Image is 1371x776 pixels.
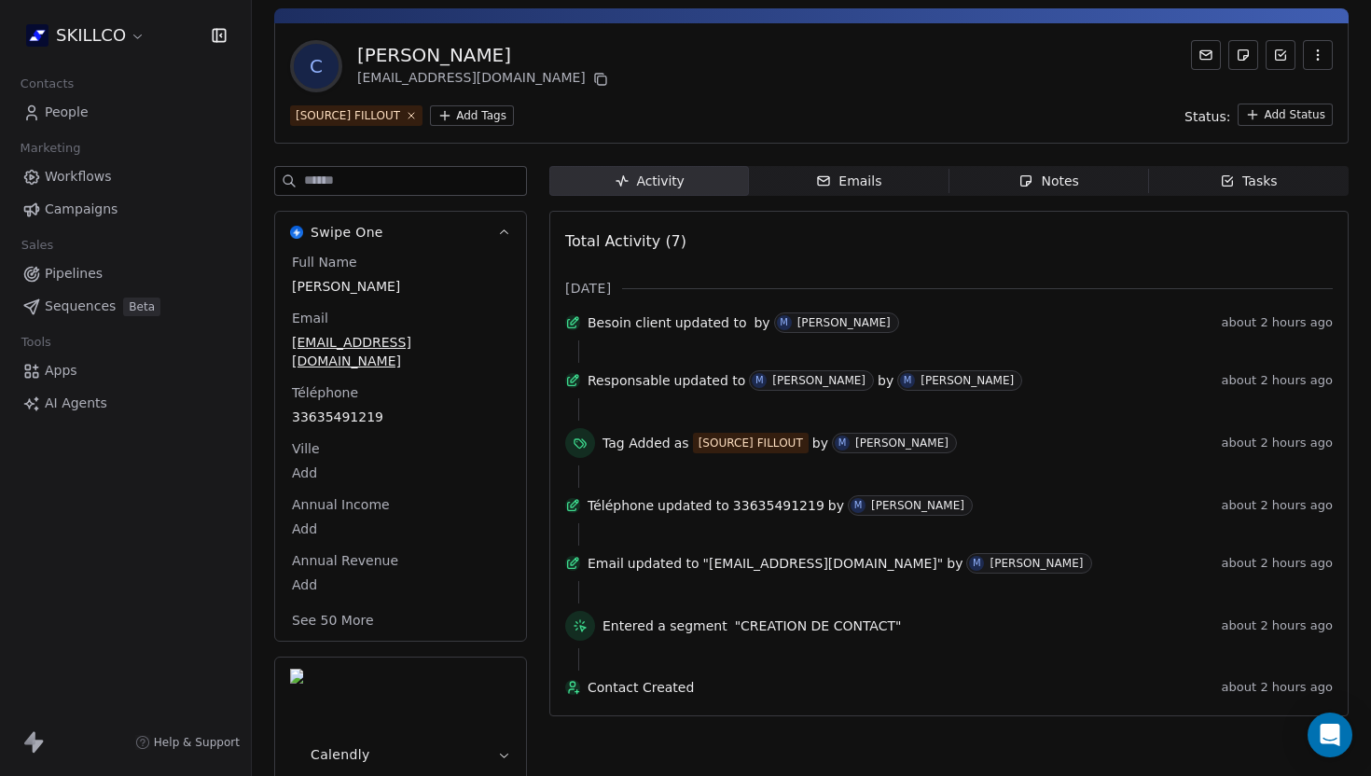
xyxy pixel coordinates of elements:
[357,42,612,68] div: [PERSON_NAME]
[26,24,48,47] img: Skillco%20logo%20icon%20(2).png
[430,105,514,126] button: Add Tags
[990,557,1083,570] div: [PERSON_NAME]
[292,408,509,426] span: 33635491219
[45,200,118,219] span: Campaigns
[828,496,844,515] span: by
[1220,172,1278,191] div: Tasks
[15,291,236,322] a: SequencesBeta
[292,464,509,482] span: Add
[15,388,236,419] a: AI Agents
[288,439,324,458] span: Ville
[288,253,361,271] span: Full Name
[602,617,727,635] span: Entered a segment
[12,134,89,162] span: Marketing
[855,436,949,450] div: [PERSON_NAME]
[838,436,847,450] div: M
[628,554,699,573] span: updated to
[275,253,526,641] div: Swipe OneSwipe One
[602,434,671,452] span: Tag Added
[1222,315,1333,330] span: about 2 hours ago
[1222,436,1333,450] span: about 2 hours ago
[45,167,112,187] span: Workflows
[288,383,362,402] span: Téléphone
[588,371,671,390] span: Responsable
[135,735,240,750] a: Help & Support
[1018,172,1078,191] div: Notes
[1222,618,1333,633] span: about 2 hours ago
[296,107,400,124] div: [SOURCE] FILLOUT
[1308,713,1352,757] div: Open Intercom Messenger
[13,231,62,259] span: Sales
[292,277,509,296] span: [PERSON_NAME]
[735,617,902,635] span: "CREATION DE CONTACT"
[1222,373,1333,388] span: about 2 hours ago
[292,333,509,370] span: [EMAIL_ADDRESS][DOMAIN_NAME]
[816,172,881,191] div: Emails
[1222,498,1333,513] span: about 2 hours ago
[15,258,236,289] a: Pipelines
[13,328,59,356] span: Tools
[288,551,402,570] span: Annual Revenue
[904,373,912,388] div: M
[1222,556,1333,571] span: about 2 hours ago
[973,556,981,571] div: M
[123,298,160,316] span: Beta
[45,297,116,316] span: Sequences
[565,279,611,298] span: [DATE]
[1222,680,1333,695] span: about 2 hours ago
[1238,104,1333,126] button: Add Status
[45,264,103,284] span: Pipelines
[1184,107,1230,126] span: Status:
[588,313,672,332] span: Besoin client
[154,735,240,750] span: Help & Support
[311,223,383,242] span: Swipe One
[45,103,89,122] span: People
[755,373,764,388] div: M
[871,499,964,512] div: [PERSON_NAME]
[15,355,236,386] a: Apps
[294,44,339,89] span: C
[772,374,866,387] div: [PERSON_NAME]
[703,554,944,573] span: "[EMAIL_ADDRESS][DOMAIN_NAME]"
[675,313,747,332] span: updated to
[15,194,236,225] a: Campaigns
[22,20,149,51] button: SKILLCO
[733,496,824,515] span: 33635491219
[754,313,769,332] span: by
[45,394,107,413] span: AI Agents
[15,161,236,192] a: Workflows
[797,316,891,329] div: [PERSON_NAME]
[292,520,509,538] span: Add
[275,212,526,253] button: Swipe OneSwipe One
[674,434,689,452] span: as
[288,495,394,514] span: Annual Income
[292,575,509,594] span: Add
[699,435,803,451] div: [SOURCE] FILLOUT
[854,498,863,513] div: M
[588,678,1214,697] span: Contact Created
[45,361,77,381] span: Apps
[780,315,788,330] div: M
[281,603,385,637] button: See 50 More
[56,23,126,48] span: SKILLCO
[288,309,332,327] span: Email
[878,371,893,390] span: by
[357,68,612,90] div: [EMAIL_ADDRESS][DOMAIN_NAME]
[311,745,370,764] span: Calendly
[947,554,962,573] span: by
[658,496,729,515] span: updated to
[12,70,82,98] span: Contacts
[921,374,1014,387] div: [PERSON_NAME]
[290,226,303,239] img: Swipe One
[812,434,828,452] span: by
[674,371,746,390] span: updated to
[15,97,236,128] a: People
[565,232,686,250] span: Total Activity (7)
[588,554,624,573] span: Email
[588,496,654,515] span: Téléphone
